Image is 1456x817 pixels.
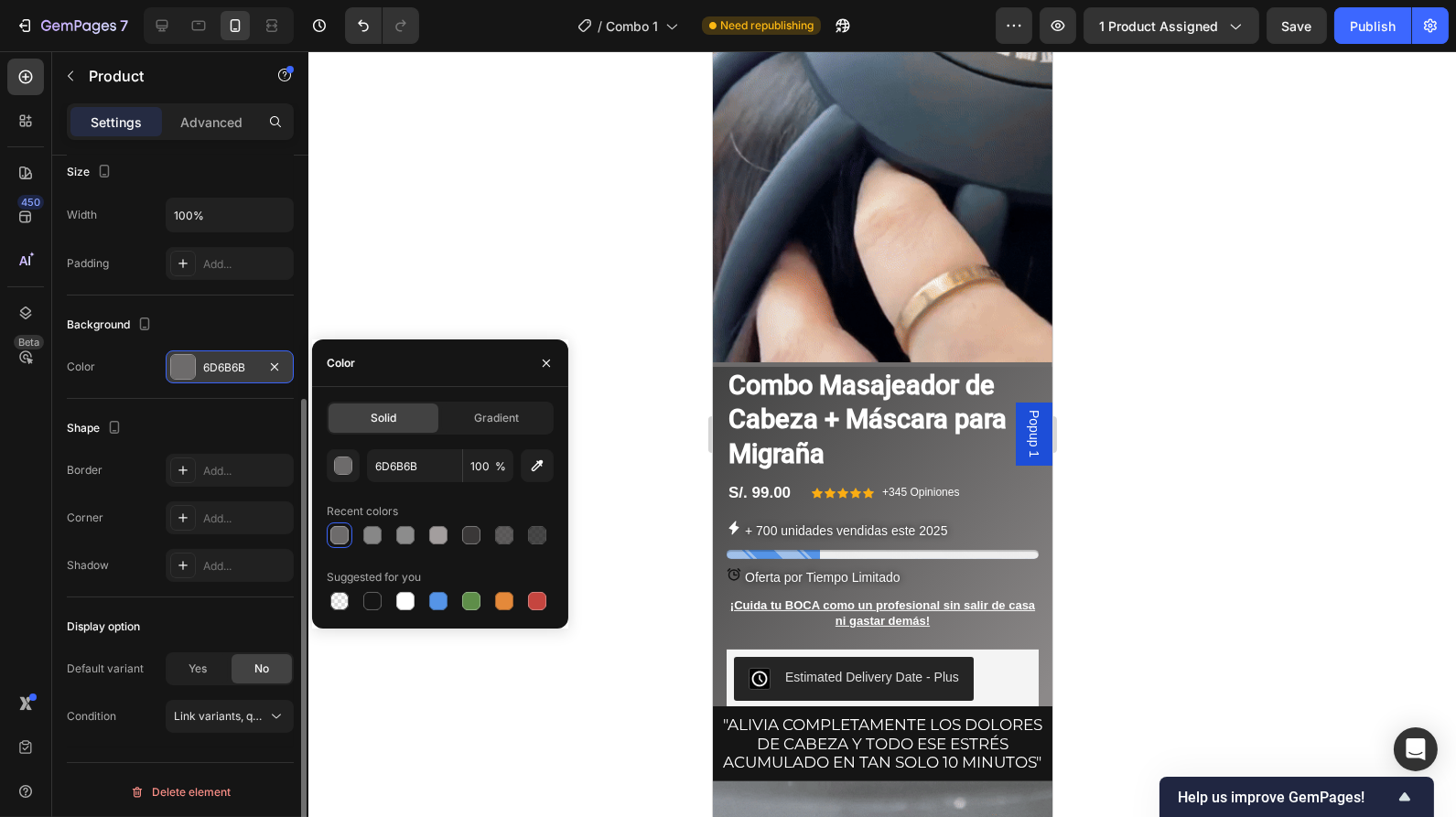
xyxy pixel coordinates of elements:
[1394,727,1438,771] div: Open Intercom Messenger
[1334,7,1411,44] button: Publish
[14,335,44,349] div: Beta
[67,708,116,725] div: Condition
[130,781,231,803] div: Delete element
[1350,16,1396,36] div: Publish
[474,410,519,426] span: Gradient
[180,113,243,132] p: Advanced
[1178,789,1394,806] span: Help us improve GemPages!
[7,7,136,44] button: 7
[203,558,289,575] div: Add...
[327,355,355,371] div: Color
[1084,7,1259,44] button: 1 product assigned
[174,709,444,723] span: Link variants, quantity <br> between same products
[371,410,396,426] span: Solid
[327,569,421,586] div: Suggested for you
[67,313,156,338] div: Background
[67,557,109,574] div: Shadow
[67,618,140,635] div: Display option
[367,449,462,482] input: Eg: FFFFFF
[67,359,95,375] div: Color
[166,700,294,733] button: Link variants, quantity <br> between same products
[598,16,602,36] span: /
[67,255,109,272] div: Padding
[67,778,294,807] button: Delete element
[189,661,207,677] span: Yes
[67,416,125,441] div: Shape
[89,65,244,87] p: Product
[1282,18,1312,34] span: Save
[203,511,289,527] div: Add...
[67,462,102,478] div: Border
[713,51,1052,817] iframe: Design area
[17,195,44,210] div: 450
[327,503,398,520] div: Recent colors
[1178,786,1416,808] button: Show survey - Help us improve GemPages!
[203,256,289,273] div: Add...
[167,199,293,231] input: Auto
[203,463,289,479] div: Add...
[606,16,658,36] span: Combo 1
[67,510,103,526] div: Corner
[720,17,814,34] span: Need republishing
[67,207,97,223] div: Width
[1099,16,1218,36] span: 1 product assigned
[67,661,144,677] div: Default variant
[345,7,419,44] div: Undo/Redo
[495,458,506,475] span: %
[67,160,115,185] div: Size
[120,15,128,37] p: 7
[91,113,142,132] p: Settings
[203,360,256,376] div: 6D6B6B
[1267,7,1327,44] button: Save
[254,661,269,677] span: No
